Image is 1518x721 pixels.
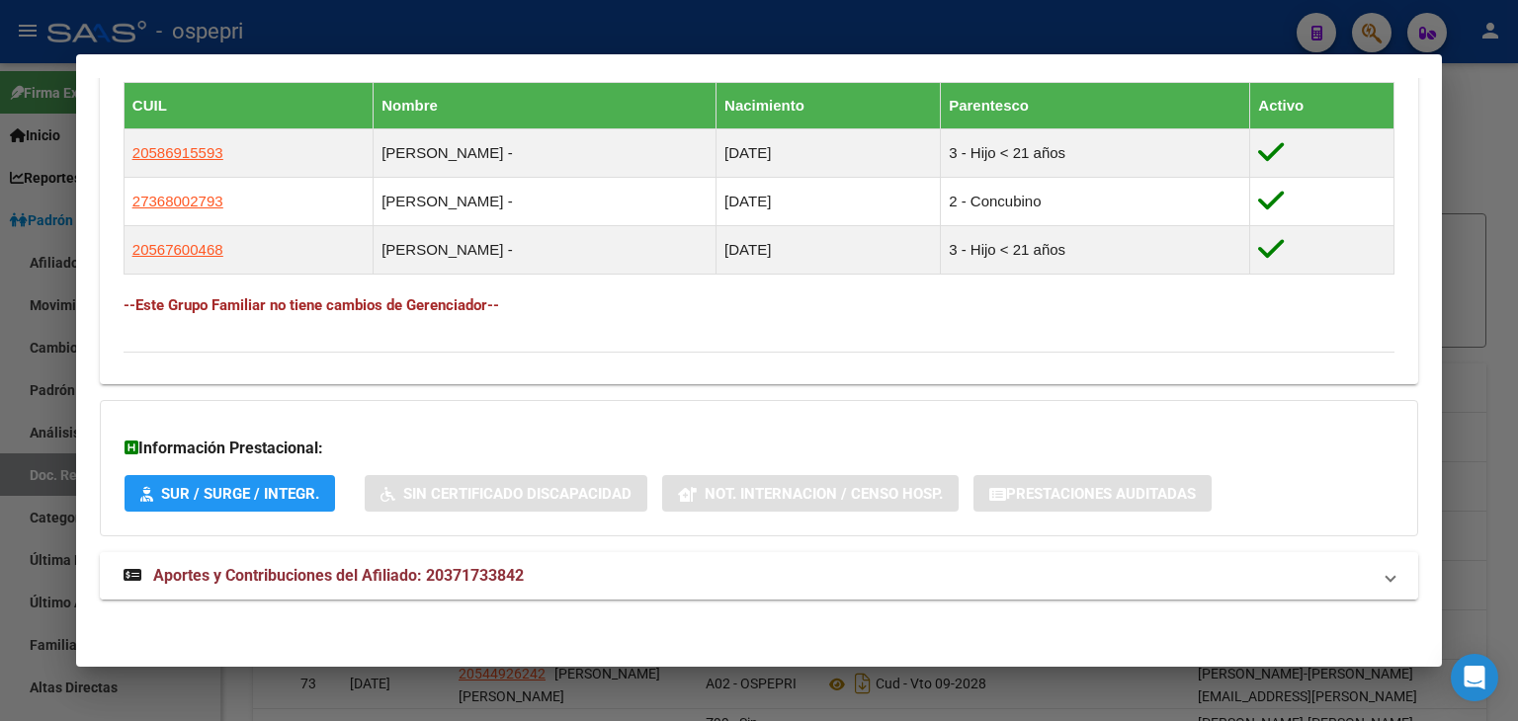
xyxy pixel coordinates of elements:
[365,475,647,512] button: Sin Certificado Discapacidad
[717,178,941,226] td: [DATE]
[941,83,1250,129] th: Parentesco
[717,83,941,129] th: Nacimiento
[941,129,1250,178] td: 3 - Hijo < 21 años
[717,226,941,275] td: [DATE]
[153,566,524,585] span: Aportes y Contribuciones del Afiliado: 20371733842
[941,226,1250,275] td: 3 - Hijo < 21 años
[973,475,1212,512] button: Prestaciones Auditadas
[125,437,1393,460] h3: Información Prestacional:
[161,485,319,503] span: SUR / SURGE / INTEGR.
[941,178,1250,226] td: 2 - Concubino
[124,294,1394,316] h4: --Este Grupo Familiar no tiene cambios de Gerenciador--
[717,129,941,178] td: [DATE]
[1451,654,1498,701] div: Open Intercom Messenger
[1006,485,1196,503] span: Prestaciones Auditadas
[374,129,717,178] td: [PERSON_NAME] -
[132,193,223,209] span: 27368002793
[100,552,1418,600] mat-expansion-panel-header: Aportes y Contribuciones del Afiliado: 20371733842
[132,144,223,161] span: 20586915593
[132,241,223,258] span: 20567600468
[662,475,959,512] button: Not. Internacion / Censo Hosp.
[374,226,717,275] td: [PERSON_NAME] -
[1250,83,1394,129] th: Activo
[124,83,373,129] th: CUIL
[374,83,717,129] th: Nombre
[705,485,943,503] span: Not. Internacion / Censo Hosp.
[403,485,632,503] span: Sin Certificado Discapacidad
[125,475,335,512] button: SUR / SURGE / INTEGR.
[374,178,717,226] td: [PERSON_NAME] -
